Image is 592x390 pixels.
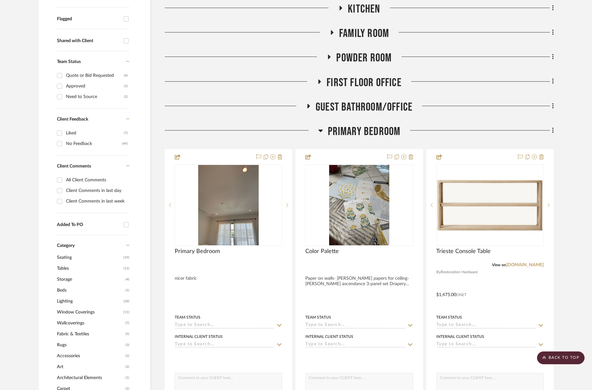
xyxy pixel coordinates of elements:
[66,196,128,206] div: Client Comments in last week
[437,179,543,231] img: Trieste Console Table
[57,274,124,285] span: Storage
[436,269,441,275] span: By
[436,334,484,340] div: Internal Client Status
[327,76,402,90] span: First Floor Office
[175,248,220,255] span: Primary Bedroom
[125,274,129,285] span: (4)
[124,81,128,91] div: (3)
[125,340,129,350] span: (3)
[57,372,124,383] span: Architectural Elements
[348,2,380,16] span: Kitchen
[492,263,506,267] span: View on
[57,318,124,329] span: Wallcoverings
[125,285,129,295] span: (1)
[316,100,412,114] span: Guest Bathroom/Office
[66,139,122,149] div: No Feedback
[125,329,129,339] span: (5)
[57,117,88,122] span: Client Feedback
[57,350,124,361] span: Accessories
[57,329,124,340] span: Fabric & Textiles
[506,263,544,267] a: [DOMAIN_NAME]
[57,243,75,249] span: Category
[124,252,129,263] span: (19)
[328,125,401,139] span: Primary Bedroom
[122,139,128,149] div: (49)
[339,27,389,41] span: Family Room
[125,373,129,383] span: (1)
[57,16,120,22] div: Flagged
[66,70,124,81] div: Quote or Bid Requested
[305,314,331,320] div: Team Status
[125,318,129,328] span: (7)
[57,263,122,274] span: Tables
[306,165,412,246] div: 0
[175,334,223,340] div: Internal Client Status
[66,186,128,196] div: Client Comments in last day
[175,322,274,329] input: Type to Search…
[66,175,128,185] div: All Client Comments
[57,59,81,64] span: Team Status
[305,334,353,340] div: Internal Client Status
[329,165,390,245] img: Color Palette
[124,296,129,306] span: (28)
[57,38,120,44] div: Shared with Client
[305,322,405,329] input: Type to Search…
[175,314,200,320] div: Team Status
[305,248,339,255] span: Color Palette
[57,252,122,263] span: Seating
[441,269,478,275] span: Restoration Hardware
[436,342,536,348] input: Type to Search…
[124,307,129,317] span: (11)
[66,128,124,138] div: Liked
[436,322,536,329] input: Type to Search…
[57,340,124,350] span: Rugs
[175,342,274,348] input: Type to Search…
[66,81,124,91] div: Approved
[124,128,128,138] div: (7)
[124,70,128,81] div: (4)
[57,296,122,307] span: Lighting
[57,361,124,372] span: Art
[124,92,128,102] div: (2)
[57,164,91,168] span: Client Comments
[336,51,392,65] span: Powder Room
[124,263,129,274] span: (11)
[57,285,124,296] span: Beds
[437,165,543,246] div: 0
[57,222,120,228] div: Added To PO
[57,307,122,318] span: Window Coverings
[198,165,259,245] img: Primary Bedroom
[537,351,585,364] scroll-to-top-button: BACK TO TOP
[125,351,129,361] span: (2)
[125,362,129,372] span: (2)
[66,92,124,102] div: Need to Source
[436,248,491,255] span: Trieste Console Table
[436,314,462,320] div: Team Status
[305,342,405,348] input: Type to Search…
